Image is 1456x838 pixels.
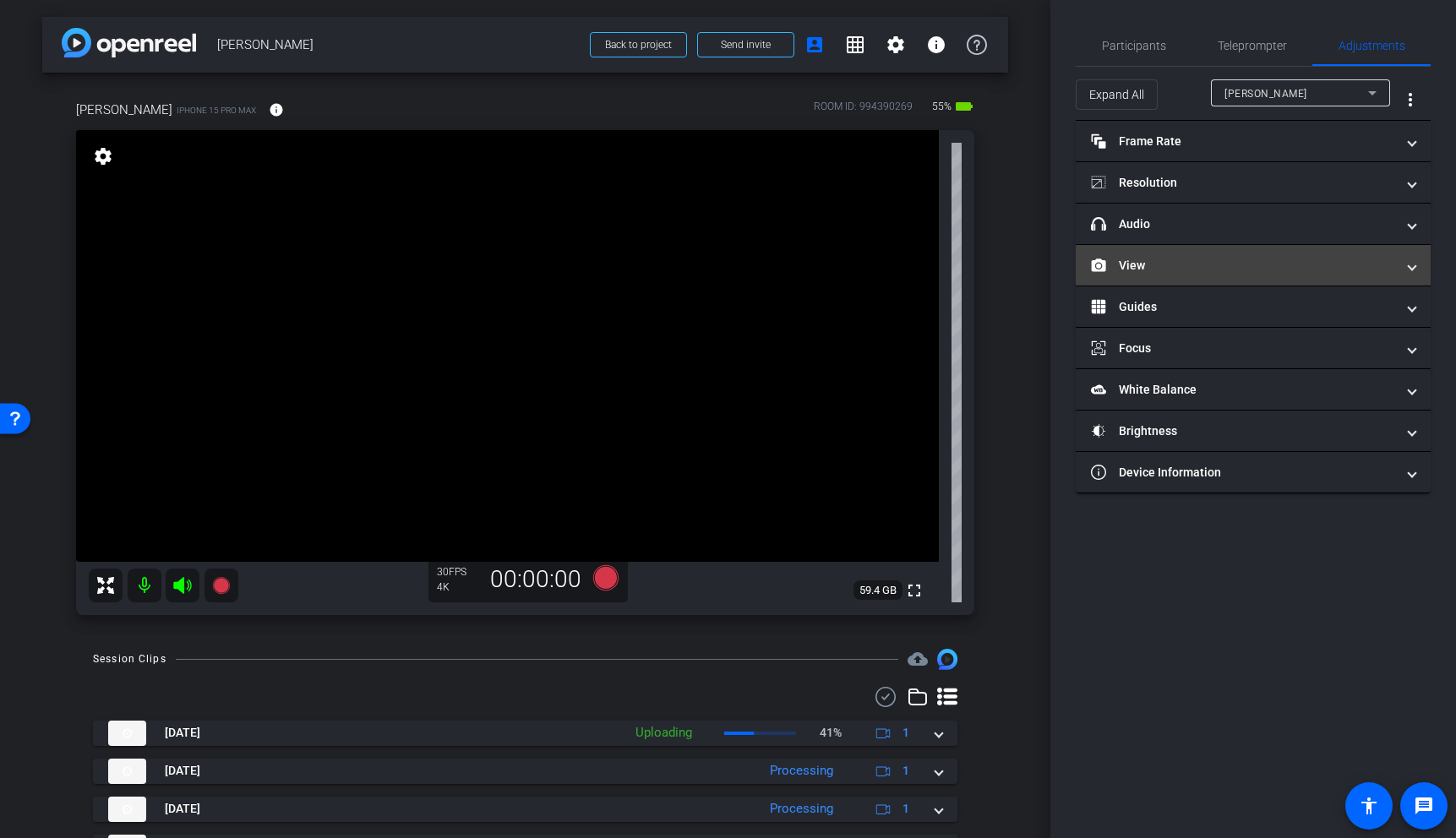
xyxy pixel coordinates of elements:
[903,724,909,742] span: 1
[804,35,825,55] mat-icon: account_box
[479,565,592,594] div: 00:00:00
[93,721,957,746] mat-expansion-panel-header: thumb-nail[DATE]Uploading41%1
[1091,133,1395,150] mat-panel-title: Frame Rate
[93,650,166,667] div: Session Clips
[1076,204,1431,244] mat-expansion-panel-header: Audio
[269,102,284,117] mat-icon: info
[1076,162,1431,203] mat-expansion-panel-header: Resolution
[814,99,913,123] div: ROOM ID: 994390269
[1076,411,1431,451] mat-expansion-panel-header: Brightness
[1076,452,1431,492] mat-expansion-panel-header: Device Information
[1076,245,1431,286] mat-expansion-panel-header: View
[437,565,479,579] div: 30
[1076,328,1431,368] mat-expansion-panel-header: Focus
[930,93,954,120] span: 55%
[1076,121,1431,161] mat-expansion-panel-header: Frame Rate
[1224,88,1307,100] span: [PERSON_NAME]
[903,762,909,780] span: 1
[108,797,146,822] img: thumb-nail
[1091,298,1395,316] mat-panel-title: Guides
[1091,464,1395,482] mat-panel-title: Device Information
[1076,79,1158,110] button: Expand All
[590,32,687,57] button: Back to project
[1091,174,1395,192] mat-panel-title: Resolution
[697,32,794,57] button: Send invite
[437,580,479,594] div: 4K
[108,721,146,746] img: thumb-nail
[1089,79,1144,111] span: Expand All
[1076,286,1431,327] mat-expansion-panel-header: Guides
[93,759,957,784] mat-expansion-panel-header: thumb-nail[DATE]Processing1
[93,797,957,822] mat-expansion-panel-header: thumb-nail[DATE]Processing1
[1339,40,1405,52] span: Adjustments
[1390,79,1431,120] button: More Options for Adjustments Panel
[91,146,115,166] mat-icon: settings
[886,35,906,55] mat-icon: settings
[627,723,701,743] div: Uploading
[165,762,200,780] span: [DATE]
[954,96,974,117] mat-icon: battery_std
[908,649,928,669] mat-icon: cloud_upload
[217,28,580,62] span: [PERSON_NAME]
[845,35,865,55] mat-icon: grid_on
[1076,369,1431,410] mat-expansion-panel-header: White Balance
[1091,340,1395,357] mat-panel-title: Focus
[449,566,466,578] span: FPS
[1091,422,1395,440] mat-panel-title: Brightness
[904,580,924,601] mat-icon: fullscreen
[1091,257,1395,275] mat-panel-title: View
[761,761,842,781] div: Processing
[165,724,200,742] span: [DATE]
[926,35,946,55] mat-icon: info
[76,101,172,119] span: [PERSON_NAME]
[761,799,842,819] div: Processing
[605,39,672,51] span: Back to project
[721,38,771,52] span: Send invite
[1091,381,1395,399] mat-panel-title: White Balance
[1359,796,1379,816] mat-icon: accessibility
[62,28,196,57] img: app-logo
[937,649,957,669] img: Session clips
[1102,40,1166,52] span: Participants
[1218,40,1287,52] span: Teleprompter
[908,649,928,669] span: Destinations for your clips
[853,580,903,601] span: 59.4 GB
[1091,215,1395,233] mat-panel-title: Audio
[177,104,256,117] span: iPhone 15 Pro Max
[820,724,842,742] p: 41%
[903,800,909,818] span: 1
[165,800,200,818] span: [DATE]
[108,759,146,784] img: thumb-nail
[1400,90,1421,110] mat-icon: more_vert
[1414,796,1434,816] mat-icon: message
